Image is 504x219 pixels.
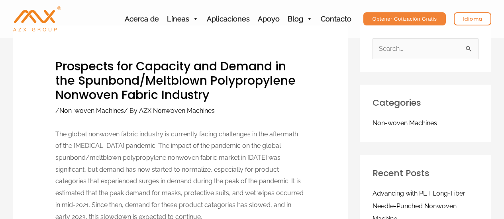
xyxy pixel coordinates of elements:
h2: Recent Posts [373,168,479,178]
h2: Categories [373,97,479,108]
h1: Prospects for Capacity and Demand in the Spunbond/Meltblown Polypropylene Nonwoven Fabric Industry [55,59,305,102]
a: Obtener Cotización Gratis [363,12,445,25]
a: Non-woven Machines [59,107,124,114]
div: / / By [55,106,305,115]
a: AZX Nonwoven Machines [139,107,215,114]
a: Non-woven Machines [373,119,437,127]
a: Idioma [454,12,491,25]
nav: Categories [373,117,479,130]
input: Search [461,38,479,55]
a: AZX Maquinaria No Tejida [13,15,61,22]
